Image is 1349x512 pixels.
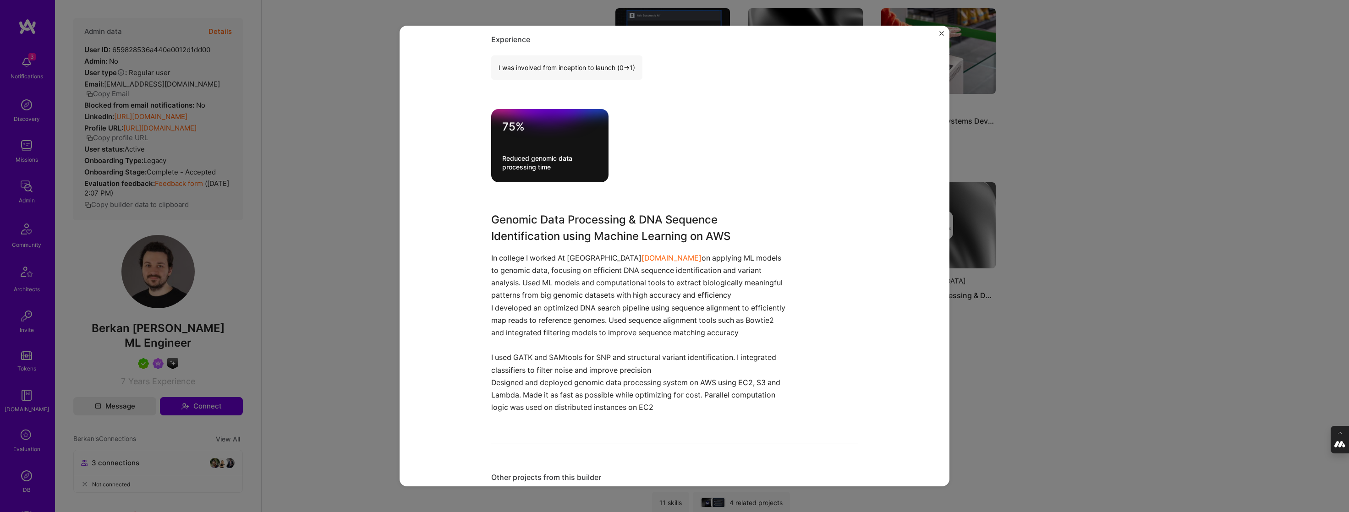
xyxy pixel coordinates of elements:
[502,120,598,134] div: 75%
[491,55,642,80] div: I was involved from inception to launch (0 -> 1)
[491,35,858,44] div: Experience
[939,31,944,41] button: Close
[491,376,789,414] p: Designed and deployed genomic data processing system on AWS using EC2, S3 and Lambda. Made it as ...
[491,252,789,302] p: In college I worked At [GEOGRAPHIC_DATA] on applying ML models to genomic data, focusing on effic...
[642,253,702,262] a: [DOMAIN_NAME]
[491,302,789,376] p: I developed an optimized DNA search pipeline using sequence alignment to efficiently map reads to...
[491,212,789,245] h3: Genomic Data Processing & DNA Sequence Identification using Machine Learning on AWS
[502,154,598,171] div: Reduced genomic data processing time
[491,473,858,482] div: Other projects from this builder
